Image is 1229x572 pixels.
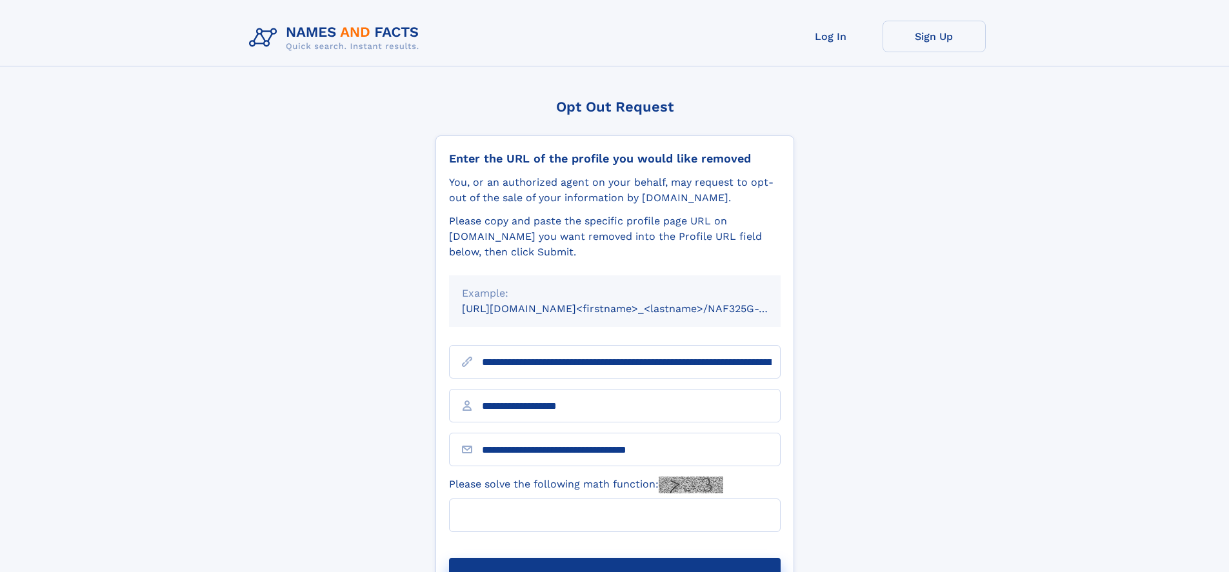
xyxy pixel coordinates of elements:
[779,21,883,52] a: Log In
[244,21,430,55] img: Logo Names and Facts
[883,21,986,52] a: Sign Up
[449,213,781,260] div: Please copy and paste the specific profile page URL on [DOMAIN_NAME] you want removed into the Pr...
[449,477,723,493] label: Please solve the following math function:
[449,175,781,206] div: You, or an authorized agent on your behalf, may request to opt-out of the sale of your informatio...
[462,286,768,301] div: Example:
[462,302,805,315] small: [URL][DOMAIN_NAME]<firstname>_<lastname>/NAF325G-xxxxxxxx
[435,99,794,115] div: Opt Out Request
[449,152,781,166] div: Enter the URL of the profile you would like removed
